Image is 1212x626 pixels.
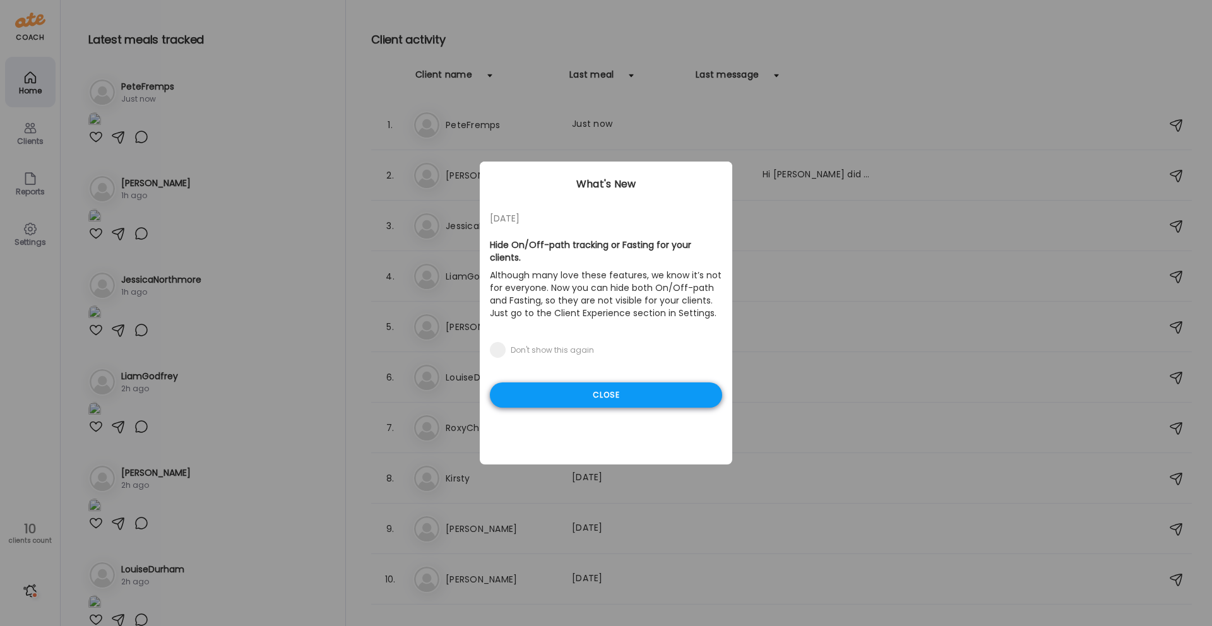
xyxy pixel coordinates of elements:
[490,239,691,264] b: Hide On/Off-path tracking or Fasting for your clients.
[490,211,722,226] div: [DATE]
[490,382,722,408] div: Close
[511,345,594,355] div: Don't show this again
[490,266,722,322] p: Although many love these features, we know it’s not for everyone. Now you can hide both On/Off-pa...
[480,177,732,192] div: What's New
